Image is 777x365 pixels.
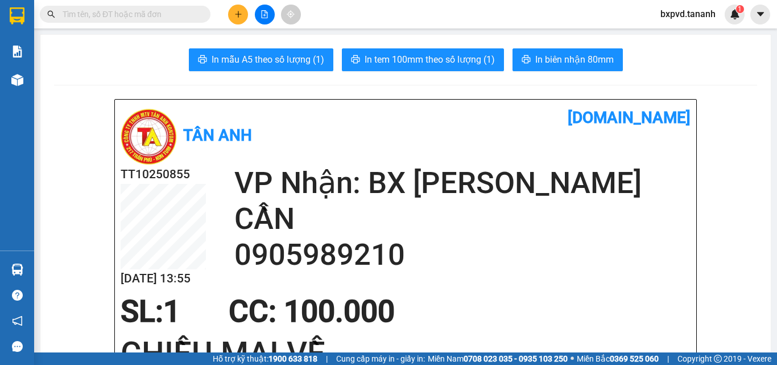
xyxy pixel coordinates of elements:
[12,290,23,301] span: question-circle
[261,10,268,18] span: file-add
[234,165,691,201] h2: VP Nhận: BX [PERSON_NAME]
[222,294,402,329] div: CC : 100.000
[228,5,248,24] button: plus
[183,126,252,145] b: Tân Anh
[428,352,568,365] span: Miền Nam
[513,48,623,71] button: printerIn biên nhận 80mm
[255,5,275,24] button: file-add
[535,52,614,67] span: In biên nhận 80mm
[10,7,24,24] img: logo-vxr
[281,5,301,24] button: aim
[234,237,691,273] h2: 0905989210
[121,108,177,165] img: logo.jpg
[11,46,23,58] img: solution-icon
[755,9,766,19] span: caret-down
[213,352,317,365] span: Hỗ trợ kỹ thuật:
[326,352,328,365] span: |
[750,5,770,24] button: caret-down
[571,356,574,361] span: ⚪️
[121,294,163,329] span: SL:
[667,352,669,365] span: |
[522,55,531,65] span: printer
[189,48,333,71] button: printerIn mẫu A5 theo số lượng (1)
[63,8,197,20] input: Tìm tên, số ĐT hoặc mã đơn
[336,352,425,365] span: Cung cấp máy in - giấy in:
[287,10,295,18] span: aim
[212,52,324,67] span: In mẫu A5 theo số lượng (1)
[198,55,207,65] span: printer
[714,355,722,363] span: copyright
[577,352,659,365] span: Miền Bắc
[342,48,504,71] button: printerIn tem 100mm theo số lượng (1)
[365,52,495,67] span: In tem 100mm theo số lượng (1)
[234,201,691,237] h2: CẦN
[11,74,23,86] img: warehouse-icon
[268,354,317,363] strong: 1900 633 818
[730,9,740,19] img: icon-new-feature
[12,315,23,326] span: notification
[12,341,23,352] span: message
[736,5,744,13] sup: 1
[464,354,568,363] strong: 0708 023 035 - 0935 103 250
[738,5,742,13] span: 1
[121,165,206,184] h2: TT10250855
[47,10,55,18] span: search
[163,294,180,329] span: 1
[351,55,360,65] span: printer
[610,354,659,363] strong: 0369 525 060
[568,108,691,127] b: [DOMAIN_NAME]
[234,10,242,18] span: plus
[11,264,23,276] img: warehouse-icon
[121,269,206,288] h2: [DATE] 13:55
[651,7,725,21] span: bxpvd.tananh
